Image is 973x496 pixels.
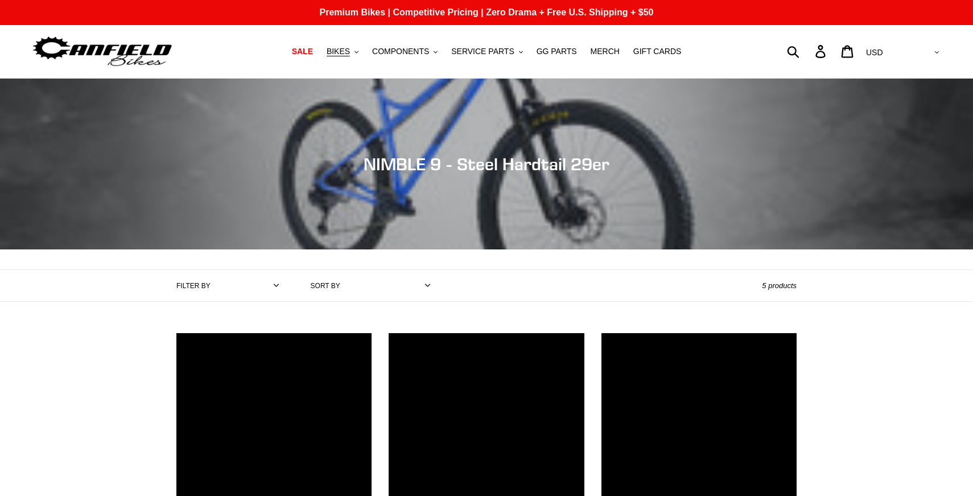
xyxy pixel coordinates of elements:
button: COMPONENTS [366,44,443,59]
span: 5 products [762,281,797,290]
a: MERCH [585,44,625,59]
button: SERVICE PARTS [446,44,528,59]
span: SALE [292,47,313,56]
span: GIFT CARDS [633,47,682,56]
input: Search [793,39,822,64]
span: BIKES [327,47,350,56]
label: Filter by [176,281,211,291]
label: Sort by [311,281,340,291]
a: SALE [286,44,319,59]
span: SERVICE PARTS [451,47,514,56]
span: GG PARTS [537,47,577,56]
button: BIKES [321,44,364,59]
span: MERCH [591,47,620,56]
span: NIMBLE 9 - Steel Hardtail 29er [364,154,609,174]
a: GG PARTS [531,44,583,59]
span: COMPONENTS [372,47,429,56]
img: Canfield Bikes [31,34,174,69]
a: GIFT CARDS [628,44,687,59]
